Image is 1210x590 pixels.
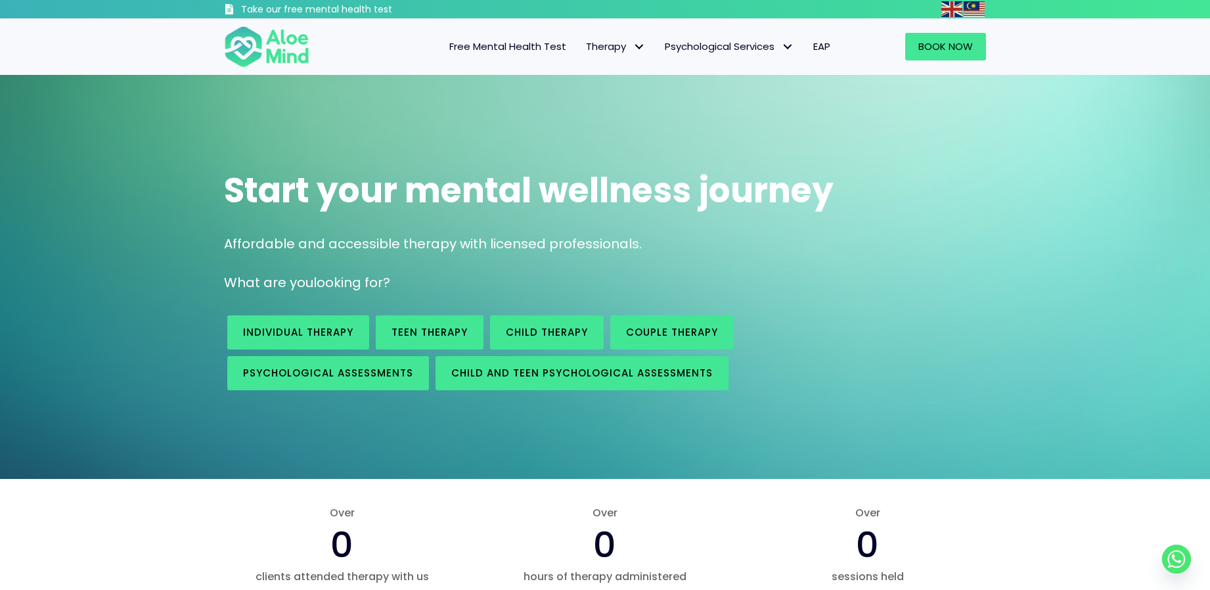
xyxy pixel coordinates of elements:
[436,356,728,390] a: Child and Teen Psychological assessments
[224,505,460,520] span: Over
[803,33,840,60] a: EAP
[224,235,986,254] p: Affordable and accessible therapy with licensed professionals.
[813,39,830,53] span: EAP
[451,366,713,380] span: Child and Teen Psychological assessments
[655,33,803,60] a: Psychological ServicesPsychological Services: submenu
[313,273,390,292] span: looking for?
[610,315,734,350] a: Couple therapy
[665,39,794,53] span: Psychological Services
[1162,545,1191,574] a: Whatsapp
[750,569,986,584] span: sessions held
[905,33,986,60] a: Book Now
[964,1,986,16] a: Malay
[941,1,962,17] img: en
[629,37,648,57] span: Therapy: submenu
[224,273,313,292] span: What are you
[941,1,964,16] a: English
[243,366,413,380] span: Psychological assessments
[487,569,723,584] span: hours of therapy administered
[778,37,797,57] span: Psychological Services: submenu
[243,325,353,339] span: Individual therapy
[376,315,483,350] a: Teen Therapy
[487,505,723,520] span: Over
[439,33,576,60] a: Free Mental Health Test
[964,1,985,17] img: ms
[586,39,645,53] span: Therapy
[490,315,604,350] a: Child Therapy
[224,166,834,214] span: Start your mental wellness journey
[506,325,588,339] span: Child Therapy
[392,325,468,339] span: Teen Therapy
[330,520,353,570] span: 0
[241,3,462,16] h3: Take our free mental health test
[227,315,369,350] a: Individual therapy
[227,356,429,390] a: Psychological assessments
[750,505,986,520] span: Over
[449,39,566,53] span: Free Mental Health Test
[326,33,840,60] nav: Menu
[856,520,879,570] span: 0
[224,3,462,18] a: Take our free mental health test
[224,25,309,68] img: Aloe mind Logo
[626,325,718,339] span: Couple therapy
[918,39,973,53] span: Book Now
[576,33,655,60] a: TherapyTherapy: submenu
[224,569,460,584] span: clients attended therapy with us
[593,520,616,570] span: 0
